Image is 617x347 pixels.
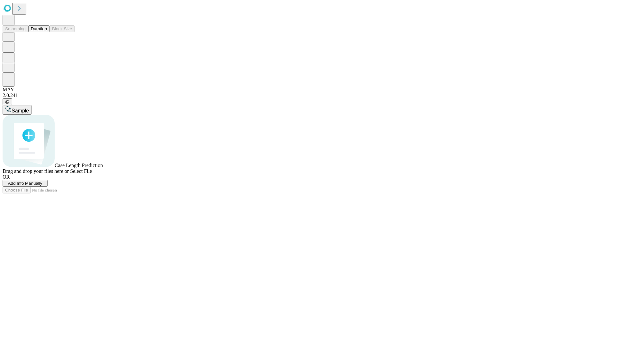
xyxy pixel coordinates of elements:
[70,168,92,174] span: Select File
[5,99,10,104] span: @
[55,163,103,168] span: Case Length Prediction
[8,181,42,186] span: Add Info Manually
[3,93,614,98] div: 2.0.241
[3,25,28,32] button: Smoothing
[28,25,49,32] button: Duration
[3,105,31,115] button: Sample
[3,180,48,187] button: Add Info Manually
[12,108,29,113] span: Sample
[3,168,69,174] span: Drag and drop your files here or
[3,174,10,180] span: OR
[3,87,614,93] div: MAY
[49,25,75,32] button: Block Size
[3,98,12,105] button: @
